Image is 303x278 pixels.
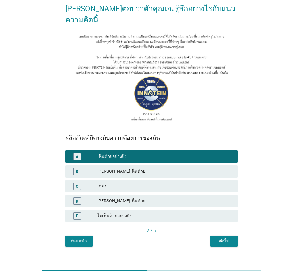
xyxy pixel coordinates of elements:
[215,238,233,244] div: ต่อไป
[76,183,78,189] div: C
[76,198,78,204] div: D
[76,213,78,219] div: E
[97,153,233,160] div: เห็นด้วยอย่างยิ่ง
[70,238,88,244] div: ก่อนหน้า
[65,227,238,234] div: 2 / 7
[97,212,233,220] div: ไม่เห็นด้วยอย่างยิ่ง
[65,30,238,127] img: 016702b8-7138-4f8c-b72f-de1809117359-CONCEP.jpg
[76,153,78,160] div: A
[65,236,93,247] button: ก่อนหน้า
[97,183,233,190] div: เฉยๆ
[76,168,78,175] div: B
[97,197,233,205] div: [PERSON_NAME]เห็นด้วย
[97,168,233,175] div: [PERSON_NAME]เห็นด้วย
[210,236,238,247] button: ต่อไป
[65,133,238,142] div: ผลิตภัณฑ์นี้ตรงกับความต้องการของฉัน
